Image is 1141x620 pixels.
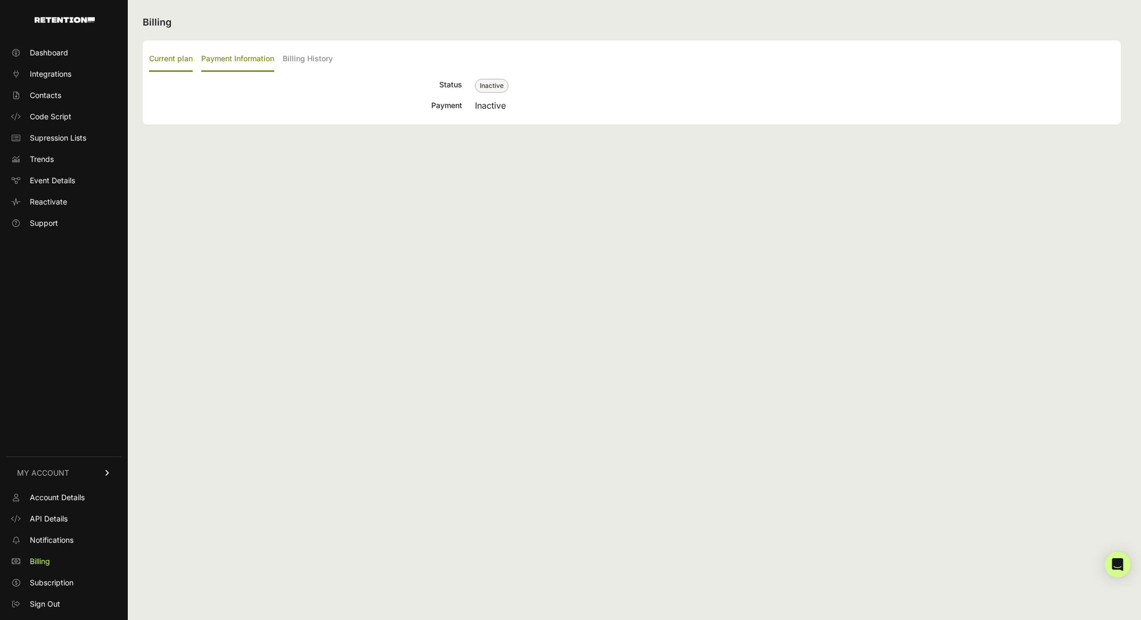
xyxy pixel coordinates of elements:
[30,513,68,524] span: API Details
[30,175,75,186] span: Event Details
[17,468,69,478] span: MY ACCOUNT
[1105,552,1130,577] div: Open Intercom Messenger
[6,215,121,232] a: Support
[149,47,193,72] label: Current plan
[6,129,121,146] a: Supression Lists
[30,69,71,79] span: Integrations
[6,510,121,527] a: API Details
[475,79,508,93] span: Inactive
[201,47,274,72] label: Payment Information
[143,15,1121,30] h2: Billing
[6,553,121,570] a: Billing
[30,492,85,503] span: Account Details
[30,218,58,229] span: Support
[6,66,121,83] a: Integrations
[6,193,121,210] a: Reactivate
[30,90,61,101] span: Contacts
[6,489,121,506] a: Account Details
[6,44,121,61] a: Dashboard
[6,151,121,168] a: Trends
[35,17,95,23] img: Retention.com
[30,556,50,567] span: Billing
[6,108,121,125] a: Code Script
[30,535,73,545] span: Notifications
[30,577,73,588] span: Subscription
[6,595,121,613] a: Sign Out
[30,47,68,58] span: Dashboard
[475,99,1114,112] div: Inactive
[6,87,121,104] a: Contacts
[149,99,462,112] div: Payment
[6,172,121,189] a: Event Details
[30,599,60,609] span: Sign Out
[6,532,121,549] a: Notifications
[30,154,54,165] span: Trends
[30,133,86,143] span: Supression Lists
[149,78,462,93] div: Status
[283,47,333,72] label: Billing History
[30,111,71,122] span: Code Script
[6,456,121,489] a: MY ACCOUNT
[6,574,121,591] a: Subscription
[30,197,67,207] span: Reactivate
